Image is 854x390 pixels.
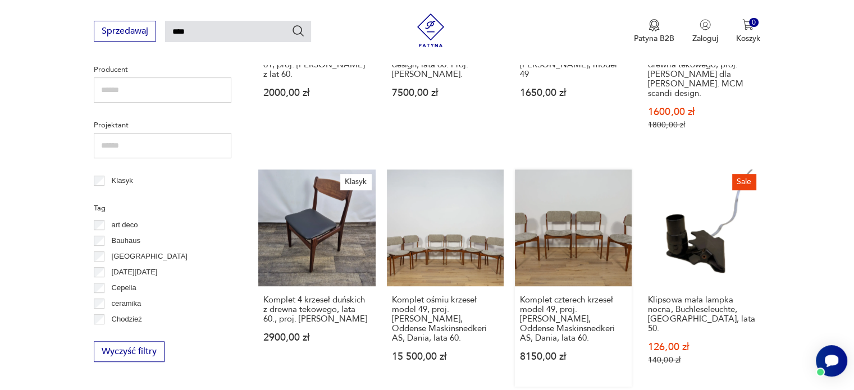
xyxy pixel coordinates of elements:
[742,19,753,30] img: Ikona koszyka
[634,33,674,44] p: Patyna B2B
[648,355,755,365] p: 140,00 zł
[648,107,755,117] p: 1600,00 zł
[692,33,718,44] p: Zaloguj
[648,120,755,130] p: 1800,00 zł
[700,19,711,30] img: Ikonka użytkownika
[643,169,760,387] a: SaleKlipsowa mała lampka nocna, Buchleseleuchte, Niemcy, lata 50.Klipsowa mała lampka nocna, Buch...
[520,51,627,79] h3: Podnóżek, taboret, proj. [PERSON_NAME], model 49
[387,169,504,387] a: Komplet ośmiu krzeseł model 49, proj. E. Buch, Oddense Maskinsnedkeri AS, Dania, lata 60.Komplet ...
[94,21,156,42] button: Sprzedawaj
[749,18,759,27] div: 0
[112,297,141,310] p: ceramika
[414,13,447,47] img: Patyna - sklep z meblami i dekoracjami vintage
[112,282,136,294] p: Cepelia
[112,175,133,187] p: Klasyk
[648,295,755,333] h3: Klipsowa mała lampka nocna, Buchleseleuchte, [GEOGRAPHIC_DATA], lata 50.
[263,88,370,98] p: 2000,00 zł
[392,88,499,98] p: 7500,00 zł
[112,329,140,341] p: Ćmielów
[291,24,305,38] button: Szukaj
[649,19,660,31] img: Ikona medalu
[634,19,674,44] button: Patyna B2B
[692,19,718,44] button: Zaloguj
[736,19,760,44] button: 0Koszyk
[520,88,627,98] p: 1650,00 zł
[263,333,370,342] p: 2900,00 zł
[392,51,499,79] h3: Krzesła tekowe, duński design, lata 60. Proj. [PERSON_NAME].
[648,51,755,98] h3: Duński taboret, podnóżek z drewna tekowego, proj. [PERSON_NAME] dla [PERSON_NAME]. MCM scandi des...
[94,28,156,36] a: Sprzedawaj
[392,352,499,361] p: 15 500,00 zł
[515,169,632,387] a: Komplet czterech krzeseł model 49, proj. E. Buch, Oddense Maskinsnedkeri AS, Dania, lata 60.Kompl...
[94,202,231,214] p: Tag
[94,341,165,362] button: Wyczyść filtry
[112,219,138,231] p: art deco
[736,33,760,44] p: Koszyk
[520,352,627,361] p: 8150,00 zł
[520,295,627,343] h3: Komplet czterech krzeseł model 49, proj. [PERSON_NAME], Oddense Maskinsnedkeri AS, Dania, lata 60.
[112,235,140,247] p: Bauhaus
[263,295,370,324] h3: Komplet 4 krzeseł duńskich z drewna tekowego, lata 60., proj. [PERSON_NAME]
[112,313,142,325] p: Chodzież
[648,342,755,352] p: 126,00 zł
[392,295,499,343] h3: Komplet ośmiu krzeseł model 49, proj. [PERSON_NAME], Oddense Maskinsnedkeri AS, Dania, lata 60.
[94,63,231,76] p: Producent
[112,266,158,278] p: [DATE][DATE]
[263,51,370,79] h3: Krzesło, hoker barowy OD-61, proj. [PERSON_NAME] z lat 60.
[634,19,674,44] a: Ikona medaluPatyna B2B
[112,250,188,263] p: [GEOGRAPHIC_DATA]
[816,345,847,377] iframe: Smartsupp widget button
[258,169,375,387] a: KlasykKomplet 4 krzeseł duńskich z drewna tekowego, lata 60., proj. Erik BuchKomplet 4 krzeseł du...
[94,119,231,131] p: Projektant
